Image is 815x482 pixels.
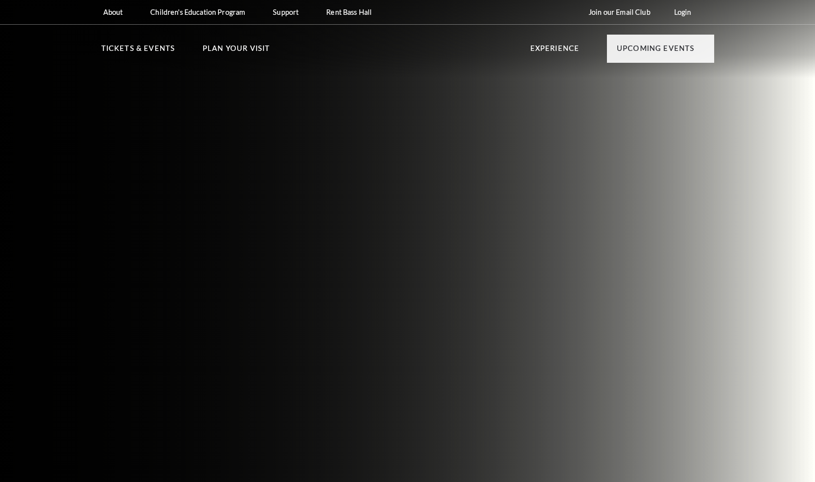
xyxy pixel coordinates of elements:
p: Support [273,8,299,16]
p: Tickets & Events [101,43,175,60]
p: Children's Education Program [150,8,245,16]
p: Upcoming Events [617,43,695,60]
p: Plan Your Visit [203,43,270,60]
p: Rent Bass Hall [326,8,372,16]
p: Experience [530,43,580,60]
p: About [103,8,123,16]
